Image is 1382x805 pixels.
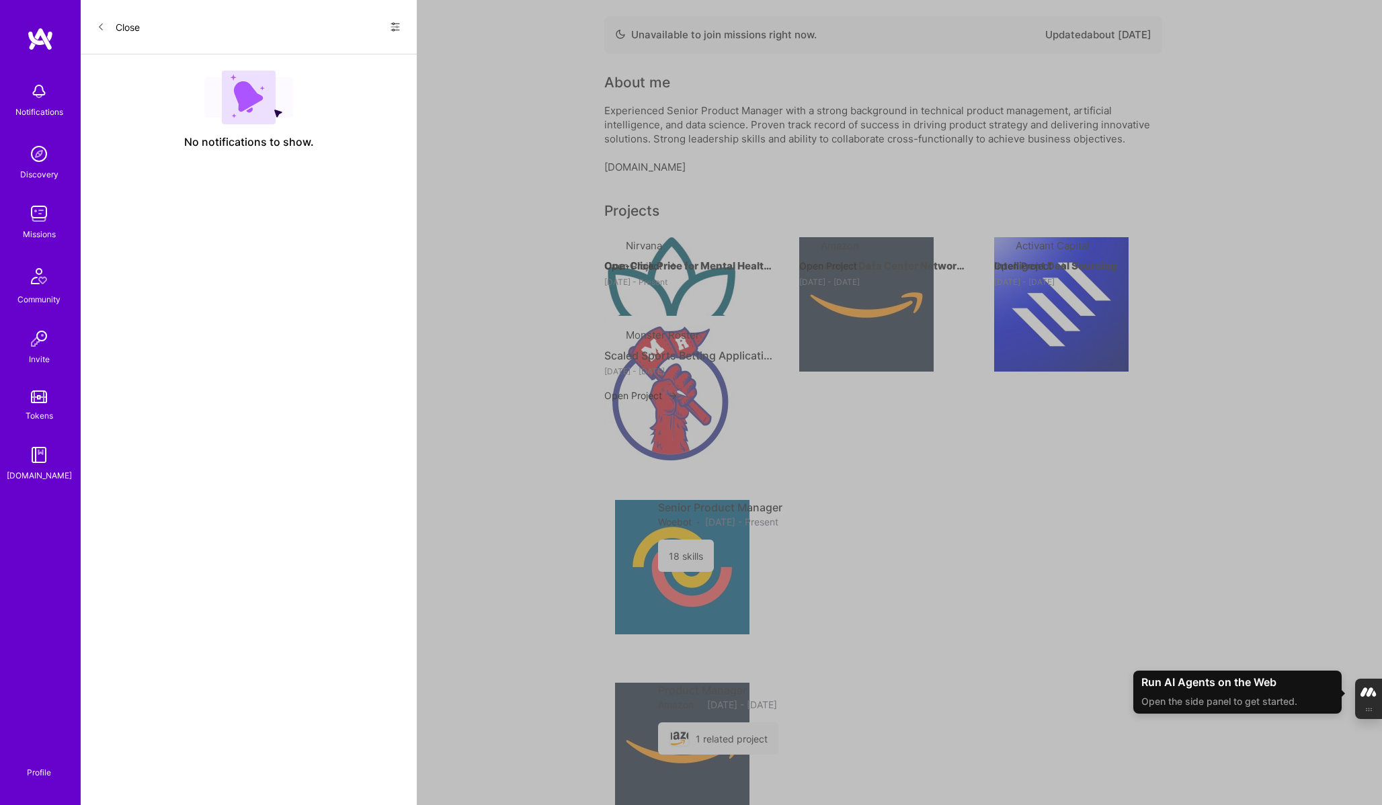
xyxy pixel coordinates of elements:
div: Missions [23,227,56,241]
div: Invite [29,352,50,366]
div: Notifications [15,105,63,119]
div: Community [17,292,60,306]
a: Profile [22,751,56,778]
img: Community [23,260,55,292]
img: logo [27,27,54,51]
div: Tokens [26,409,53,423]
div: [DOMAIN_NAME] [7,468,72,482]
div: Discovery [20,167,58,181]
img: discovery [26,140,52,167]
img: Invite [26,325,52,352]
img: teamwork [26,200,52,227]
div: Run AI Agents on the Web [1141,676,1334,689]
img: tokens [31,390,47,403]
div: Profile [27,765,51,778]
button: Close [97,16,140,38]
div: Open the side panel to get started. [1141,694,1334,708]
img: empty [204,71,293,124]
img: guide book [26,441,52,468]
img: bell [26,78,52,105]
span: No notifications to show. [184,135,314,149]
